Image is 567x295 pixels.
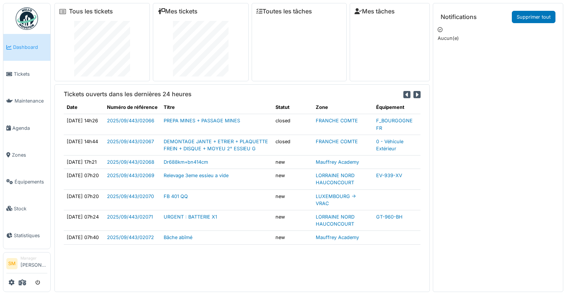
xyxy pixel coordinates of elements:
[107,194,154,199] a: 2025/09/443/02070
[14,232,47,239] span: Statistiques
[64,169,104,189] td: [DATE] 07h20
[3,141,50,168] a: Zones
[316,159,359,165] a: Mauffrey Academy
[13,44,47,51] span: Dashboard
[64,101,104,114] th: Date
[164,118,240,123] a: PREPA MINES + PASSAGE MINES
[273,169,313,189] td: new
[3,61,50,88] a: Tickets
[164,139,268,151] a: DEMONTAGE JANTE + ETRIER + PLAQUETTE FREIN + DISQUE + MOYEU 2° ESSIEU G
[256,8,312,15] a: Toutes les tâches
[273,101,313,114] th: Statut
[64,231,104,244] td: [DATE] 07h40
[64,189,104,210] td: [DATE] 07h20
[16,7,38,30] img: Badge_color-CXgf-gQk.svg
[376,214,403,220] a: GT-960-BH
[273,189,313,210] td: new
[69,8,113,15] a: Tous les tickets
[107,173,154,178] a: 2025/09/443/02069
[273,231,313,244] td: new
[64,91,192,98] h6: Tickets ouverts dans les dernières 24 heures
[6,255,47,273] a: SM Manager[PERSON_NAME]
[164,173,229,178] a: Relevage 3eme essieu a vide
[273,135,313,155] td: closed
[15,178,47,185] span: Équipements
[316,139,358,144] a: FRANCHE COMTE
[3,168,50,195] a: Équipements
[107,214,153,220] a: 2025/09/443/02071
[64,210,104,231] td: [DATE] 07h24
[376,139,403,151] a: 0 - Véhicule Extérieur
[376,118,413,131] a: F_BOURGOGNE FR
[107,139,154,144] a: 2025/09/443/02067
[512,11,555,23] a: Supprimer tout
[164,159,208,165] a: Dr688km+bn414cm
[64,114,104,135] td: [DATE] 14h26
[316,118,358,123] a: FRANCHE COMTE
[355,8,395,15] a: Mes tâches
[14,70,47,78] span: Tickets
[164,235,192,240] a: Bâche abîmé
[21,255,47,272] li: [PERSON_NAME]
[64,135,104,155] td: [DATE] 14h44
[3,114,50,141] a: Agenda
[316,235,359,240] a: Mauffrey Academy
[15,97,47,104] span: Maintenance
[158,8,198,15] a: Mes tickets
[273,210,313,231] td: new
[3,88,50,114] a: Maintenance
[3,195,50,222] a: Stock
[107,235,154,240] a: 2025/09/443/02072
[14,205,47,212] span: Stock
[12,125,47,132] span: Agenda
[107,159,154,165] a: 2025/09/443/02068
[313,101,373,114] th: Zone
[64,156,104,169] td: [DATE] 17h21
[316,173,355,185] a: LORRAINE NORD HAUCONCOURT
[316,194,356,206] a: LUXEMBOURG -> VRAC
[441,13,477,21] h6: Notifications
[438,35,558,42] p: Aucun(e)
[21,255,47,261] div: Manager
[6,258,18,269] li: SM
[316,214,355,227] a: LORRAINE NORD HAUCONCOURT
[273,114,313,135] td: closed
[164,214,217,220] a: URGENT : BATTERIE X1
[164,194,188,199] a: FB 401 QQ
[376,173,402,178] a: EV-939-XV
[3,222,50,249] a: Statistiques
[107,118,154,123] a: 2025/09/443/02066
[104,101,161,114] th: Numéro de référence
[161,101,273,114] th: Titre
[373,101,420,114] th: Équipement
[3,34,50,61] a: Dashboard
[12,151,47,159] span: Zones
[273,156,313,169] td: new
